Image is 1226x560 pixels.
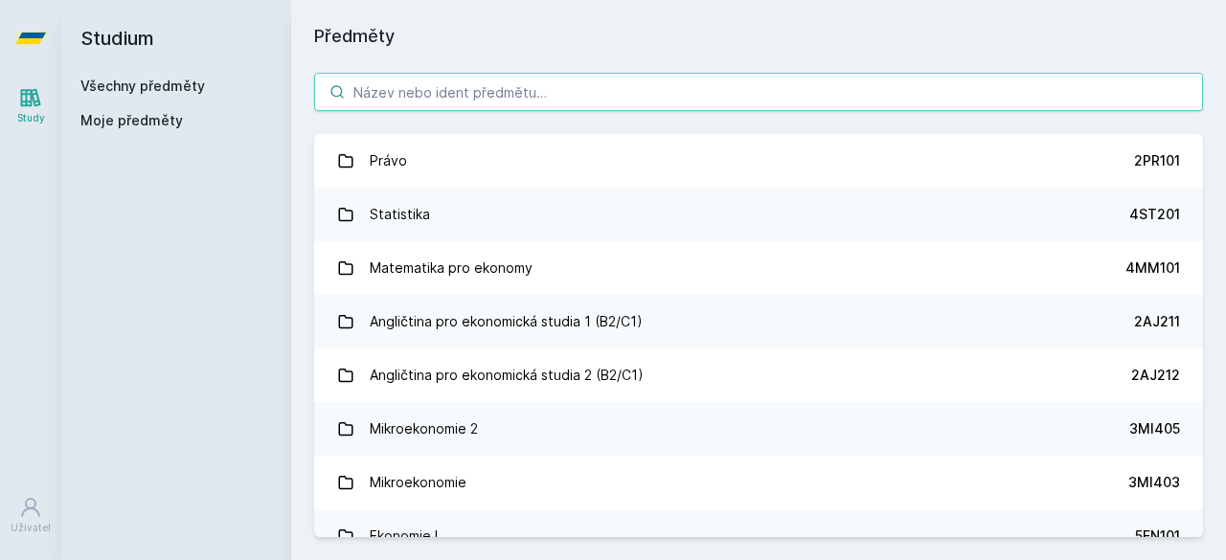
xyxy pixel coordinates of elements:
[1128,473,1180,492] div: 3MI403
[4,77,57,135] a: Study
[1135,526,1180,546] div: 5EN101
[370,142,407,180] div: Právo
[314,402,1203,456] a: Mikroekonomie 2 3MI405
[314,241,1203,295] a: Matematika pro ekonomy 4MM101
[314,73,1203,111] input: Název nebo ident předmětu…
[370,517,442,555] div: Ekonomie I.
[370,463,466,502] div: Mikroekonomie
[80,78,205,94] a: Všechny předměty
[11,521,51,535] div: Uživatel
[1131,366,1180,385] div: 2AJ212
[314,134,1203,188] a: Právo 2PR101
[370,302,643,341] div: Angličtina pro ekonomická studia 1 (B2/C1)
[1134,312,1180,331] div: 2AJ211
[1134,151,1180,170] div: 2PR101
[314,295,1203,348] a: Angličtina pro ekonomická studia 1 (B2/C1) 2AJ211
[314,456,1203,509] a: Mikroekonomie 3MI403
[370,410,478,448] div: Mikroekonomie 2
[4,486,57,545] a: Uživatel
[314,23,1203,50] h1: Předměty
[370,249,533,287] div: Matematika pro ekonomy
[1129,205,1180,224] div: 4ST201
[314,188,1203,241] a: Statistika 4ST201
[370,195,430,234] div: Statistika
[314,348,1203,402] a: Angličtina pro ekonomická studia 2 (B2/C1) 2AJ212
[370,356,644,394] div: Angličtina pro ekonomická studia 2 (B2/C1)
[80,111,183,130] span: Moje předměty
[1125,258,1180,278] div: 4MM101
[17,111,45,125] div: Study
[1129,419,1180,438] div: 3MI405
